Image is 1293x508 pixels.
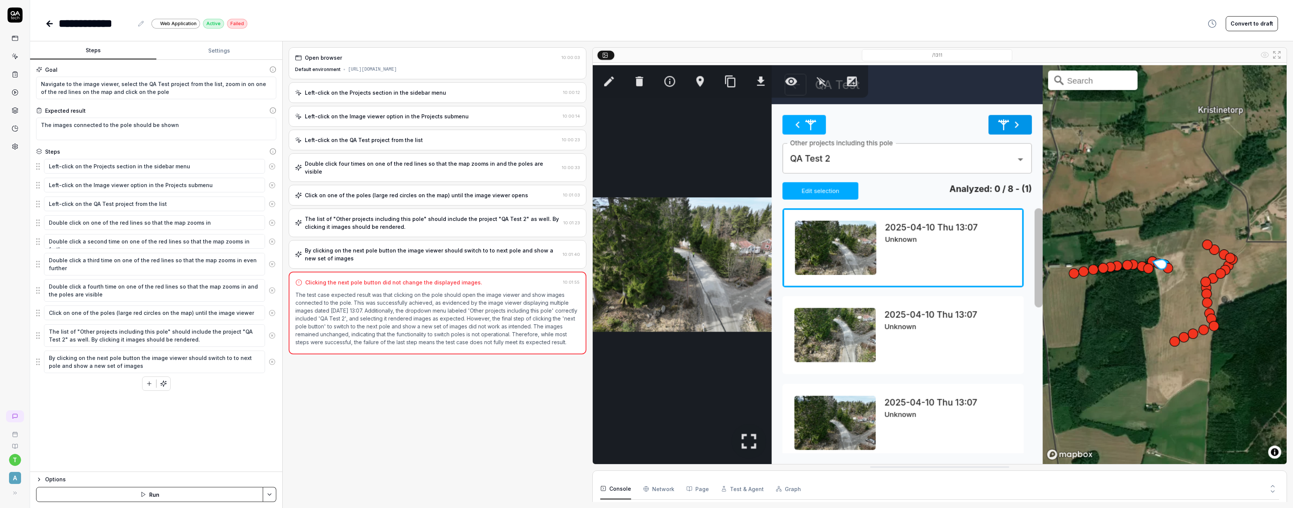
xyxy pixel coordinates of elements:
button: View version history [1203,16,1221,31]
img: Screenshot [593,30,1287,464]
button: Options [36,475,276,484]
div: Suggestions [36,196,276,212]
div: Left-click on the Image viewer option in the Projects submenu [305,112,469,120]
div: Active [203,19,224,29]
time: 10:00:14 [563,113,580,119]
button: Remove step [265,354,279,369]
button: Remove step [265,234,279,249]
div: Suggestions [36,215,276,231]
button: Remove step [265,178,279,193]
div: Suggestions [36,177,276,193]
button: Open in full screen [1271,49,1283,61]
button: Console [600,478,631,499]
time: 10:00:03 [562,55,580,60]
div: The list of "Other projects including this pole" should include the project "QA Test 2" as well. ... [305,215,560,231]
div: Suggestions [36,279,276,302]
button: Page [686,478,709,499]
button: Run [36,487,263,502]
button: Remove step [265,197,279,212]
button: Remove step [265,159,279,174]
time: 10:01:03 [563,192,580,198]
div: Steps [45,148,60,156]
div: By clicking on the next pole button the image viewer should switch to to next pole and show a new... [305,246,560,262]
div: Suggestions [36,350,276,373]
div: Goal [45,66,58,74]
button: Remove step [265,283,279,298]
button: Remove step [265,215,279,230]
a: Documentation [3,437,27,449]
time: 10:00:12 [563,90,580,95]
div: Click on one of the poles (large red circles on the map) until the image viewer opens [305,191,528,199]
button: Steps [30,42,156,60]
a: Web Application [151,18,200,29]
div: Double click four times on one of the red lines so that the map zooms in and the poles are visible [305,160,559,175]
div: Failed [227,19,247,29]
button: Test & Agent [721,478,764,499]
div: Default environment [295,66,341,73]
button: Remove step [265,257,279,272]
div: Suggestions [36,234,276,249]
div: Suggestions [36,159,276,174]
span: A [9,472,21,484]
a: New conversation [6,410,24,422]
button: Convert to draft [1226,16,1278,31]
div: Clicking the next pole button did not change the displayed images. [305,278,482,286]
button: A [3,466,27,485]
div: Suggestions [36,324,276,347]
time: 10:01:40 [563,252,580,257]
div: Open browser [305,54,342,62]
time: 10:01:23 [563,220,580,225]
div: [URL][DOMAIN_NAME] [348,66,397,73]
time: 10:01:55 [563,280,580,285]
time: 10:00:33 [562,165,580,170]
button: Remove step [265,328,279,343]
button: Network [643,478,674,499]
div: Left-click on the QA Test project from the list [305,136,423,144]
a: Book a call with us [3,425,27,437]
div: Left-click on the Projects section in the sidebar menu [305,89,446,97]
div: Suggestions [36,252,276,276]
p: The test case expected result was that clicking on the pole should open the image viewer and show... [295,291,580,346]
button: Settings [156,42,283,60]
button: Show all interative elements [1259,49,1271,61]
button: Graph [776,478,801,499]
button: t [9,454,21,466]
div: Options [45,475,276,484]
button: Remove step [265,305,279,321]
div: Expected result [45,107,86,115]
div: Suggestions [36,305,276,321]
time: 10:00:23 [562,137,580,142]
span: Web Application [160,20,197,27]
